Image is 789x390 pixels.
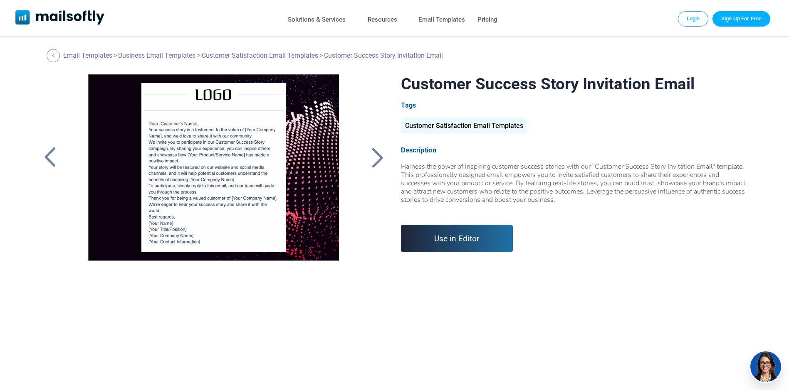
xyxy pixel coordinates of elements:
[401,118,527,134] div: Customer Satisfaction Email Templates
[367,147,388,168] a: Back
[401,146,749,154] div: Description
[118,52,195,59] a: Business Email Templates
[401,225,513,252] a: Use in Editor
[401,162,749,212] div: Harness the power of inspiring customer success stories with our "Customer Success Story Invitati...
[477,14,497,26] a: Pricing
[368,14,397,26] a: Resources
[401,74,749,93] h1: Customer Success Story Invitation Email
[401,125,527,129] a: Customer Satisfaction Email Templates
[15,10,105,26] a: Mailsoftly
[74,74,353,282] a: Customer Success Story Invitation Email
[419,14,465,26] a: Email Templates
[288,14,346,26] a: Solutions & Services
[202,52,318,59] a: Customer Satisfaction Email Templates
[401,101,749,109] div: Tags
[678,11,709,26] a: Login
[63,52,112,59] a: Email Templates
[40,147,60,168] a: Back
[47,49,62,62] a: Back
[712,11,770,26] a: Trial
